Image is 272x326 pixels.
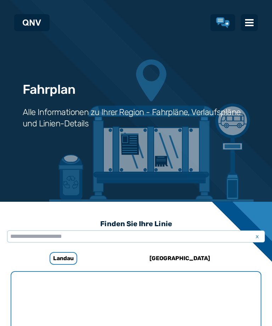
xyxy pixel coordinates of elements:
[252,232,262,241] span: x
[147,253,213,264] h6: [GEOGRAPHIC_DATA]
[23,82,75,97] h1: Fahrplan
[23,107,249,129] h3: Alle Informationen zu Ihrer Region - Fahrpläne, Verlaufspläne und Linien-Details
[132,250,227,267] a: [GEOGRAPHIC_DATA]
[216,17,229,28] a: Lob & Kritik
[7,216,265,231] h3: Finden Sie Ihre Linie
[23,17,41,28] a: QNV Logo
[245,18,254,27] img: menu
[16,250,110,267] a: Landau
[50,252,77,265] h6: Landau
[23,19,41,26] img: QNV Logo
